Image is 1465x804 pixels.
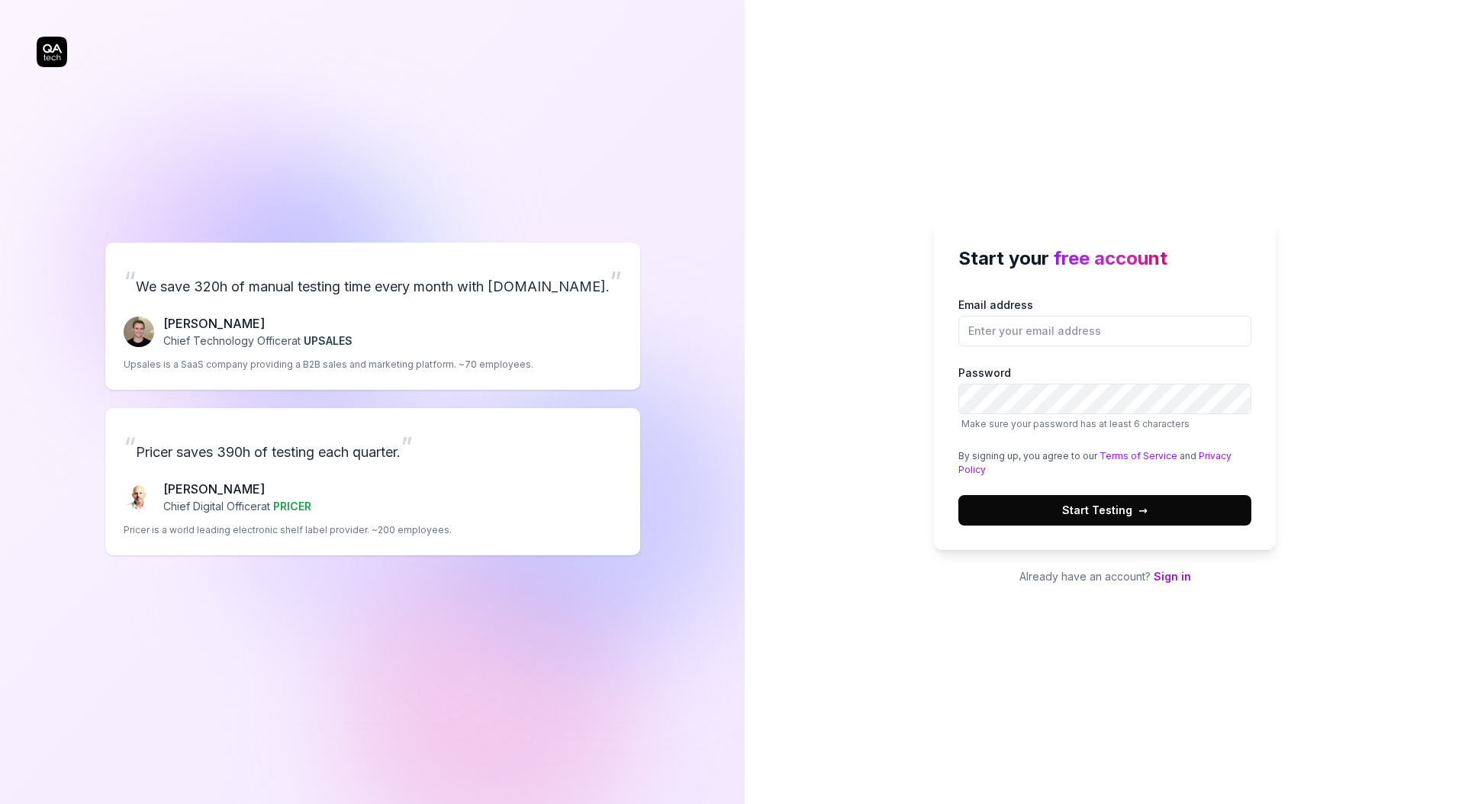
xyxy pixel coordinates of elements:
[1100,450,1177,461] a: Terms of Service
[934,568,1276,584] p: Already have an account?
[124,317,154,347] img: Fredrik Seidl
[1138,502,1148,518] span: →
[958,365,1251,431] label: Password
[124,430,136,464] span: “
[124,482,154,513] img: Chris Chalkitis
[105,408,640,555] a: “Pricer saves 390h of testing each quarter.”Chris Chalkitis[PERSON_NAME]Chief Digital Officerat P...
[124,523,452,537] p: Pricer is a world leading electronic shelf label provider. ~200 employees.
[958,384,1251,414] input: PasswordMake sure your password has at least 6 characters
[124,426,622,468] p: Pricer saves 390h of testing each quarter.
[958,495,1251,526] button: Start Testing→
[958,245,1251,272] h2: Start your
[163,480,311,498] p: [PERSON_NAME]
[958,316,1251,346] input: Email address
[163,498,311,514] p: Chief Digital Officer at
[610,265,622,298] span: ”
[1062,502,1148,518] span: Start Testing
[401,430,413,464] span: ”
[958,450,1232,475] a: Privacy Policy
[124,358,533,371] p: Upsales is a SaaS company providing a B2B sales and marketing platform. ~70 employees.
[124,261,622,302] p: We save 320h of manual testing time every month with [DOMAIN_NAME].
[1154,570,1191,583] a: Sign in
[961,418,1190,429] span: Make sure your password has at least 6 characters
[1054,247,1167,269] span: free account
[304,334,353,347] span: UPSALES
[124,265,136,298] span: “
[105,243,640,390] a: “We save 320h of manual testing time every month with [DOMAIN_NAME].”Fredrik Seidl[PERSON_NAME]Ch...
[273,500,311,513] span: PRICER
[163,333,353,349] p: Chief Technology Officer at
[163,314,353,333] p: [PERSON_NAME]
[958,297,1251,346] label: Email address
[958,449,1251,477] div: By signing up, you agree to our and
